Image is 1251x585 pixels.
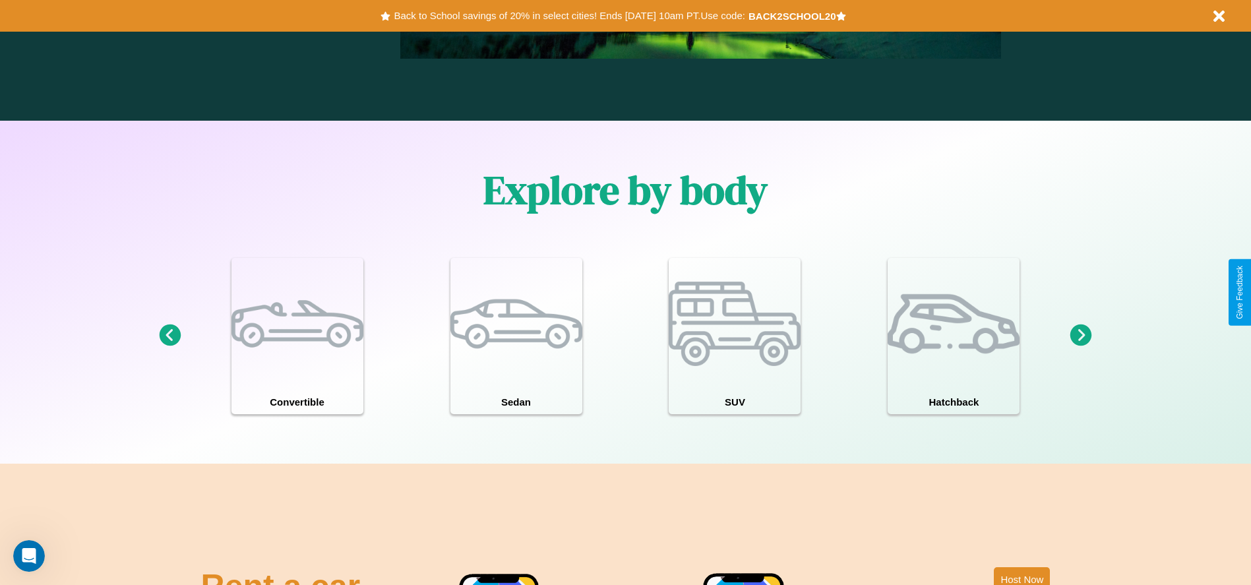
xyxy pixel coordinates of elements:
iframe: Intercom live chat [13,540,45,572]
h4: Sedan [450,390,582,414]
div: Give Feedback [1235,266,1244,319]
h4: SUV [669,390,801,414]
h1: Explore by body [483,163,768,217]
button: Back to School savings of 20% in select cities! Ends [DATE] 10am PT.Use code: [390,7,748,25]
b: BACK2SCHOOL20 [748,11,836,22]
h4: Hatchback [888,390,1020,414]
h4: Convertible [231,390,363,414]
